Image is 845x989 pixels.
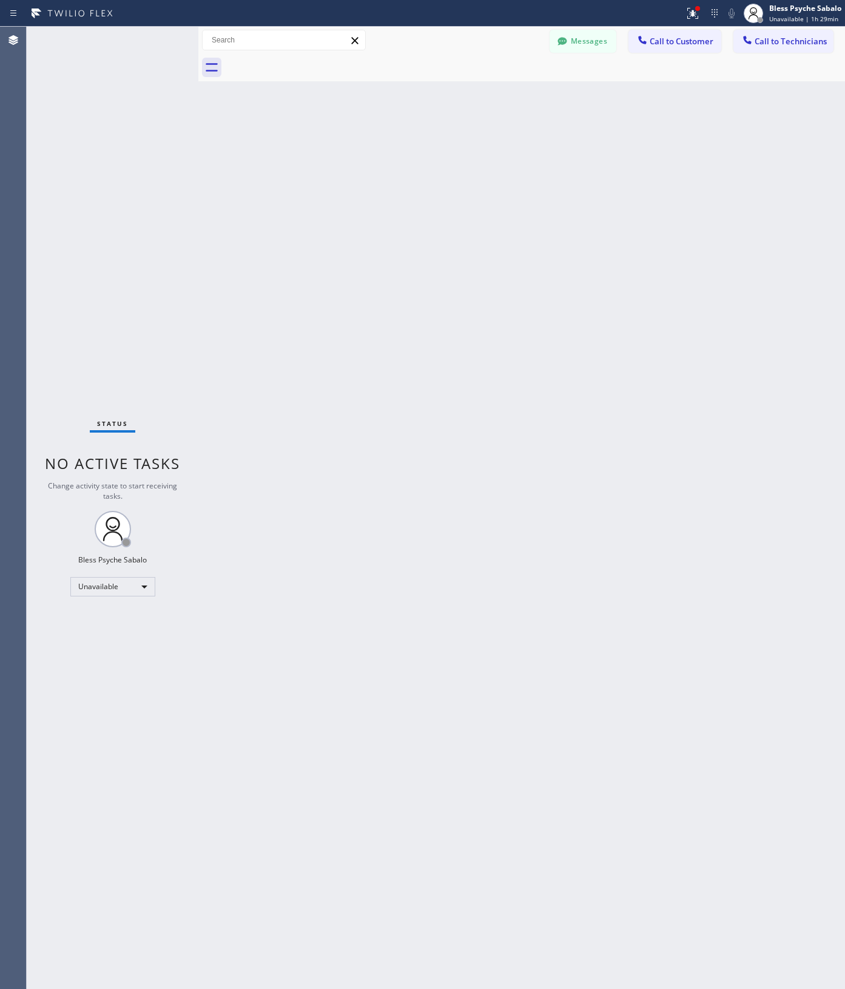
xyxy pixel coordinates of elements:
button: Call to Customer [628,30,721,53]
span: Change activity state to start receiving tasks. [48,481,177,501]
button: Call to Technicians [733,30,833,53]
span: Unavailable | 1h 29min [769,15,838,23]
div: Bless Psyche Sabalo [769,3,841,13]
span: Call to Customer [650,36,713,47]
button: Messages [550,30,616,53]
input: Search [203,30,365,50]
div: Unavailable [70,577,155,596]
button: Mute [723,5,740,22]
span: Call to Technicians [755,36,827,47]
span: No active tasks [45,453,180,473]
span: Status [97,419,128,428]
div: Bless Psyche Sabalo [78,555,147,565]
